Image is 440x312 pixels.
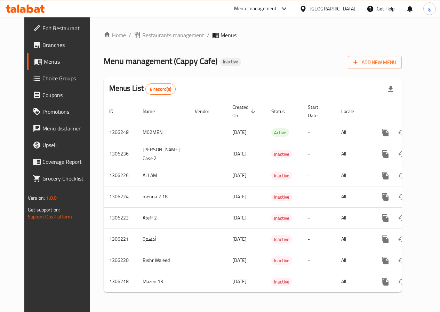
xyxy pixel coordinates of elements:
td: All [336,122,371,143]
span: Status [271,107,294,115]
button: Change Status [394,252,410,269]
span: Name [143,107,164,115]
span: Add New Menu [353,58,396,67]
span: Inactive [271,278,292,286]
span: Locale [341,107,363,115]
button: more [377,146,394,162]
a: Branches [27,37,98,53]
span: Restaurants management [142,31,204,39]
span: Branches [42,41,92,49]
span: Inactive [271,172,292,180]
td: - [302,143,336,165]
td: menna 2 18 [137,186,189,207]
button: Change Status [394,273,410,290]
span: Version: [28,193,45,202]
td: ALLAM [137,165,189,186]
a: Edit Restaurant [27,20,98,37]
li: / [207,31,209,39]
span: [DATE] [232,128,247,137]
span: 1.0.0 [46,193,57,202]
span: [DATE] [232,171,247,180]
td: Ateff 2 [137,207,189,229]
td: All [336,271,371,292]
td: - [302,122,336,143]
a: Support.OpsPlatform [28,212,72,221]
td: [PERSON_NAME] Case 2 [137,143,189,165]
span: Menus [221,31,237,39]
button: Change Status [394,231,410,248]
span: [DATE] [232,149,247,158]
a: Coverage Report [27,153,98,170]
span: Coupons [42,91,92,99]
span: Active [271,129,289,137]
span: 8 record(s) [146,86,175,93]
div: Export file [382,81,399,97]
td: - [302,271,336,292]
button: Change Status [394,167,410,184]
span: Inactive [271,235,292,243]
a: Choice Groups [27,70,98,87]
button: more [377,124,394,141]
td: 1306236 [104,143,137,165]
button: more [377,231,394,248]
span: [DATE] [232,192,247,201]
span: Inactive [220,59,241,65]
button: Add New Menu [348,56,402,69]
td: - [302,186,336,207]
td: - [302,165,336,186]
button: more [377,210,394,226]
span: Menu disclaimer [42,124,92,133]
td: All [336,229,371,250]
button: Change Status [394,124,410,141]
button: Change Status [394,189,410,205]
span: [DATE] [232,234,247,243]
span: [DATE] [232,213,247,222]
span: Get support on: [28,205,60,214]
span: Choice Groups [42,74,92,82]
span: g [428,5,431,13]
span: Start Date [308,103,327,120]
button: more [377,167,394,184]
td: 1306218 [104,271,137,292]
td: All [336,250,371,271]
td: 1306226 [104,165,137,186]
span: Inactive [271,257,292,265]
td: 1306224 [104,186,137,207]
a: Restaurants management [134,31,204,39]
div: Inactive [271,171,292,180]
td: Mazen 13 [137,271,189,292]
span: Menus [44,57,92,66]
div: Inactive [220,58,241,66]
button: more [377,273,394,290]
td: - [302,207,336,229]
span: Inactive [271,214,292,222]
td: All [336,143,371,165]
td: Bishr Waleed [137,250,189,271]
div: Menu-management [234,5,277,13]
div: Total records count [145,83,176,95]
td: M02MEN [137,122,189,143]
span: Menu management ( Cappy Cafe ) [104,53,217,69]
span: Coverage Report [42,158,92,166]
span: Upsell [42,141,92,149]
span: Grocery Checklist [42,174,92,183]
td: 1306221 [104,229,137,250]
span: Created On [232,103,257,120]
a: Home [104,31,126,39]
td: 1306220 [104,250,137,271]
button: more [377,189,394,205]
a: Promotions [27,103,98,120]
span: Vendor [195,107,218,115]
span: [DATE] [232,277,247,286]
span: Promotions [42,107,92,116]
td: All [336,207,371,229]
div: Active [271,128,289,137]
span: Inactive [271,193,292,201]
a: Coupons [27,87,98,103]
div: [GEOGRAPHIC_DATA] [310,5,355,13]
td: All [336,186,371,207]
div: Inactive [271,278,292,286]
